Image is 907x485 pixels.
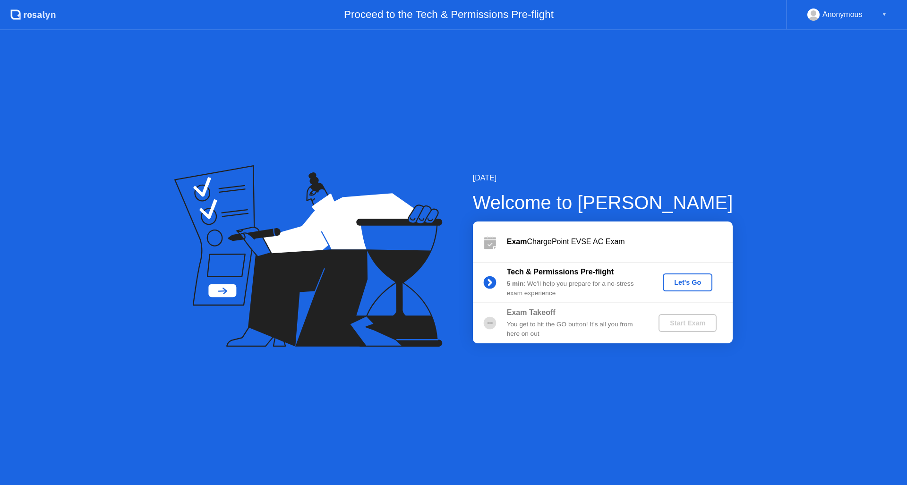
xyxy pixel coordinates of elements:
div: Start Exam [662,319,713,327]
div: Anonymous [822,9,863,21]
div: [DATE] [473,172,733,184]
b: Exam Takeoff [507,308,556,316]
b: Exam [507,238,527,246]
div: Welcome to [PERSON_NAME] [473,188,733,217]
div: : We’ll help you prepare for a no-stress exam experience [507,279,643,298]
div: Let's Go [667,279,709,286]
div: ▼ [882,9,887,21]
div: ChargePoint EVSE AC Exam [507,236,733,247]
button: Let's Go [663,273,712,291]
b: 5 min [507,280,524,287]
button: Start Exam [659,314,717,332]
b: Tech & Permissions Pre-flight [507,268,614,276]
div: You get to hit the GO button! It’s all you from here on out [507,320,643,339]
